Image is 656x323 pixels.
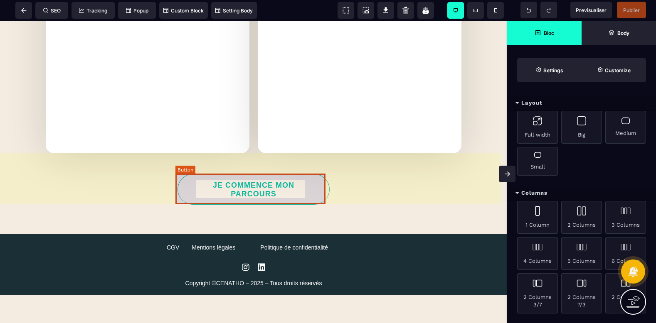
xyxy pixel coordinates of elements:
span: Custom Block [163,7,204,14]
strong: Bloc [544,30,554,36]
div: Columns [507,186,656,201]
span: Tracking [79,7,107,14]
button: JE COMMENCE MON PARCOURS [178,153,330,184]
div: Full width [517,111,558,144]
div: 4 Columns [517,237,558,270]
span: Screenshot [358,2,374,19]
div: 2 Columns [561,201,602,234]
span: Open Layer Manager [582,21,656,45]
div: Mentions légales [192,223,235,230]
strong: Settings [543,67,563,73]
div: 2 Columns 7/3 [561,273,602,313]
div: Politique de confidentialité [260,223,328,230]
span: Open Style Manager [582,58,646,82]
span: Open Blocks [507,21,582,45]
span: Previsualiser [576,7,607,13]
span: Setting Body [215,7,253,14]
div: 2 Columns 3/7 [517,273,558,313]
div: Big [561,111,602,144]
div: Medium [605,111,646,144]
div: CGV [167,223,179,230]
span: View components [338,2,354,19]
div: 2 Columns 4/5 [605,273,646,313]
div: Layout [507,95,656,111]
span: Preview [570,2,612,18]
span: Settings [517,58,582,82]
strong: Customize [605,67,631,73]
div: Small [517,147,558,176]
div: 6 Columns [605,237,646,270]
span: SEO [43,7,61,14]
div: 1 Column [517,201,558,234]
span: Popup [126,7,148,14]
strong: Body [617,30,629,36]
div: 3 Columns [605,201,646,234]
span: Publier [623,7,640,13]
div: 5 Columns [561,237,602,270]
